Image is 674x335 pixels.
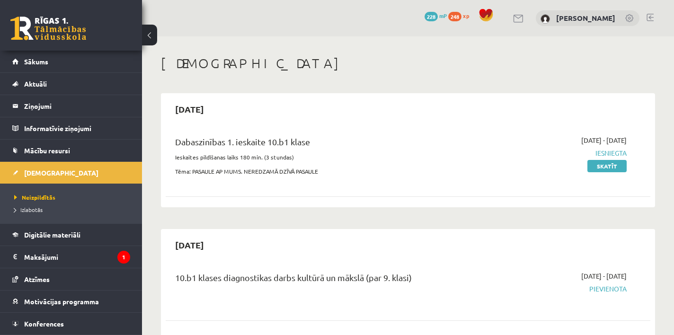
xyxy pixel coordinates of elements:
p: Tēma: PASAULE AP MUMS. NEREDZAMĀ DZĪVĀ PASAULE [175,167,471,176]
h2: [DATE] [166,234,213,256]
a: Aktuāli [12,73,130,95]
img: Kristers Caune [541,14,550,24]
i: 1 [117,251,130,264]
h1: [DEMOGRAPHIC_DATA] [161,55,655,71]
span: xp [463,12,469,19]
a: Neizpildītās [14,193,133,202]
legend: Ziņojumi [24,95,130,117]
span: Motivācijas programma [24,297,99,306]
span: Atzīmes [24,275,50,283]
span: 248 [448,12,461,21]
a: Digitālie materiāli [12,224,130,246]
a: Informatīvie ziņojumi [12,117,130,139]
span: Sākums [24,57,48,66]
div: Dabaszinības 1. ieskaite 10.b1 klase [175,135,471,153]
a: Skatīt [587,160,627,172]
a: Maksājumi1 [12,246,130,268]
a: Rīgas 1. Tālmācības vidusskola [10,17,86,40]
span: Aktuāli [24,79,47,88]
span: Neizpildītās [14,194,55,201]
legend: Informatīvie ziņojumi [24,117,130,139]
span: 228 [425,12,438,21]
a: 228 mP [425,12,447,19]
a: [DEMOGRAPHIC_DATA] [12,162,130,184]
a: Izlabotās [14,205,133,214]
a: Mācību resursi [12,140,130,161]
a: Sākums [12,51,130,72]
a: Konferences [12,313,130,335]
a: Motivācijas programma [12,291,130,312]
span: mP [439,12,447,19]
a: Atzīmes [12,268,130,290]
span: [DEMOGRAPHIC_DATA] [24,168,98,177]
a: 248 xp [448,12,474,19]
span: Mācību resursi [24,146,70,155]
span: Izlabotās [14,206,43,213]
span: [DATE] - [DATE] [581,135,627,145]
div: 10.b1 klases diagnostikas darbs kultūrā un mākslā (par 9. klasi) [175,271,471,289]
span: Konferences [24,319,64,328]
p: Ieskaites pildīšanas laiks 180 min. (3 stundas) [175,153,471,161]
a: [PERSON_NAME] [556,13,615,23]
span: Digitālie materiāli [24,230,80,239]
span: Iesniegta [486,148,627,158]
span: Pievienota [486,284,627,294]
legend: Maksājumi [24,246,130,268]
span: [DATE] - [DATE] [581,271,627,281]
a: Ziņojumi [12,95,130,117]
h2: [DATE] [166,98,213,120]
